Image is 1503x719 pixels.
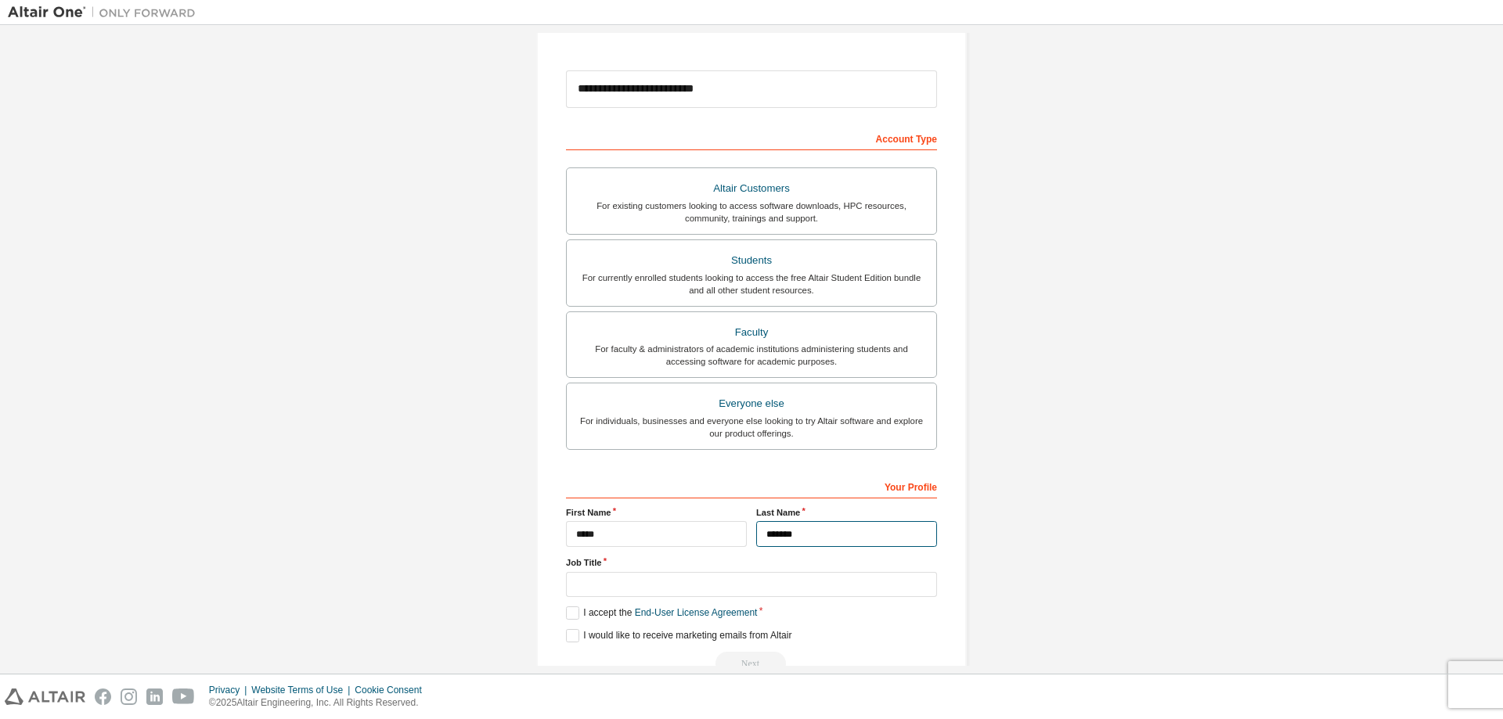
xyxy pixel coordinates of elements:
[566,506,747,519] label: First Name
[566,125,937,150] div: Account Type
[566,606,757,620] label: I accept the
[566,556,937,569] label: Job Title
[146,688,163,705] img: linkedin.svg
[576,178,927,200] div: Altair Customers
[576,322,927,343] div: Faculty
[5,688,85,705] img: altair_logo.svg
[251,684,355,696] div: Website Terms of Use
[172,688,195,705] img: youtube.svg
[209,696,431,710] p: © 2025 Altair Engineering, Inc. All Rights Reserved.
[566,629,791,642] label: I would like to receive marketing emails from Altair
[566,473,937,498] div: Your Profile
[576,393,927,415] div: Everyone else
[576,271,927,297] div: For currently enrolled students looking to access the free Altair Student Edition bundle and all ...
[121,688,137,705] img: instagram.svg
[576,200,927,225] div: For existing customers looking to access software downloads, HPC resources, community, trainings ...
[209,684,251,696] div: Privacy
[95,688,111,705] img: facebook.svg
[566,652,937,675] div: Read and acccept EULA to continue
[576,343,927,368] div: For faculty & administrators of academic institutions administering students and accessing softwa...
[576,250,927,271] div: Students
[8,5,204,20] img: Altair One
[635,607,758,618] a: End-User License Agreement
[756,506,937,519] label: Last Name
[576,415,927,440] div: For individuals, businesses and everyone else looking to try Altair software and explore our prod...
[355,684,431,696] div: Cookie Consent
